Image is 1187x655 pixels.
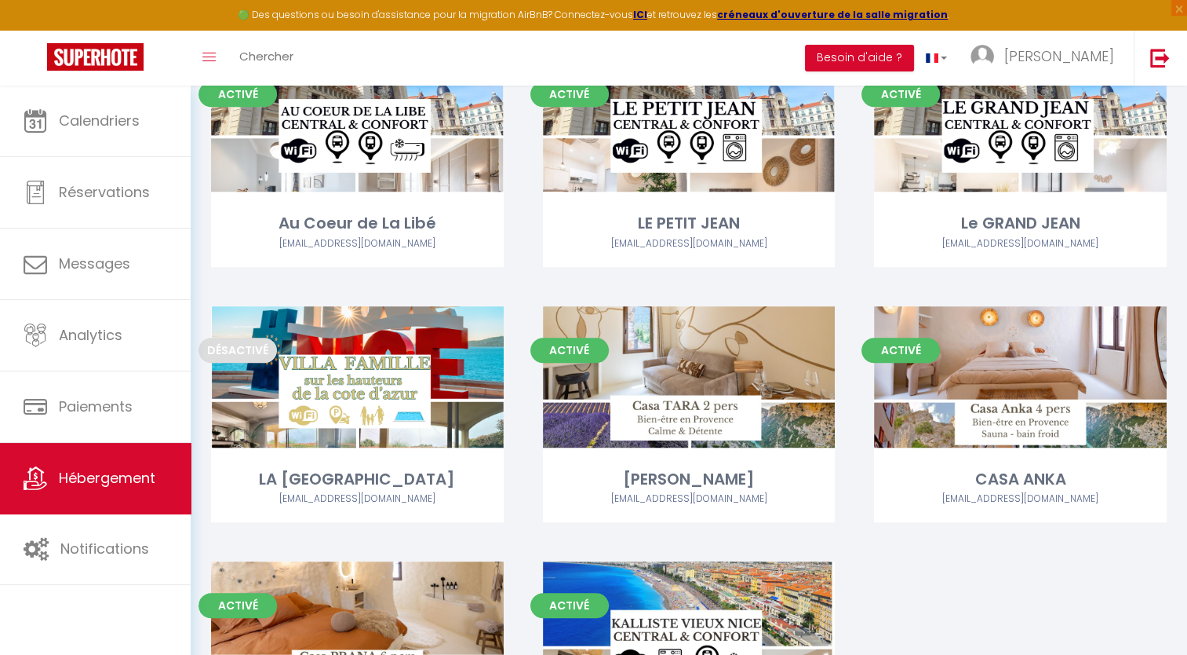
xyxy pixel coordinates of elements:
[198,82,277,107] span: Activé
[874,211,1167,236] div: Le GRAND JEAN
[970,45,994,68] img: ...
[47,43,144,71] img: Super Booking
[530,338,609,363] span: Activé
[717,8,948,21] a: créneaux d'ouverture de la salle migration
[59,325,122,345] span: Analytics
[211,236,504,251] div: Airbnb
[530,593,609,618] span: Activé
[543,236,836,251] div: Airbnb
[198,593,277,618] span: Activé
[874,467,1167,492] div: CASA ANKA
[211,211,504,236] div: Au Coeur de La Libé
[543,467,836,492] div: [PERSON_NAME]
[198,338,277,363] span: Désactivé
[874,492,1167,507] div: Airbnb
[59,397,133,416] span: Paiements
[228,31,305,86] a: Chercher
[874,236,1167,251] div: Airbnb
[543,492,836,507] div: Airbnb
[211,467,504,492] div: LA [GEOGRAPHIC_DATA]
[530,82,609,107] span: Activé
[13,6,60,53] button: Ouvrir le widget de chat LiveChat
[633,8,647,21] a: ICI
[861,338,940,363] span: Activé
[959,31,1134,86] a: ... [PERSON_NAME]
[60,539,149,558] span: Notifications
[1004,46,1114,66] span: [PERSON_NAME]
[1150,48,1170,68] img: logout
[861,82,940,107] span: Activé
[239,48,293,64] span: Chercher
[59,182,150,202] span: Réservations
[211,492,504,507] div: Airbnb
[543,211,836,236] div: LE PETIT JEAN
[805,45,914,71] button: Besoin d'aide ?
[59,254,130,273] span: Messages
[59,111,140,130] span: Calendriers
[59,468,155,488] span: Hébergement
